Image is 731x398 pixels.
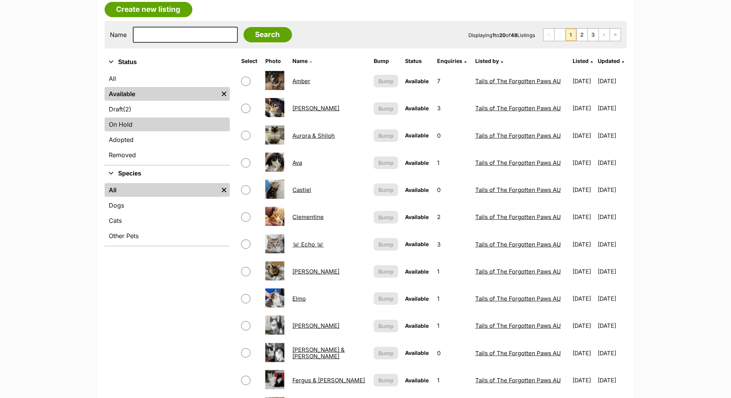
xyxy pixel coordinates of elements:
a: Updated [598,58,624,64]
span: Available [405,78,429,84]
td: [DATE] [570,204,597,230]
span: Bump [378,240,394,248]
td: [DATE] [598,204,626,230]
button: Bump [374,75,398,87]
span: Bump [378,132,394,140]
a: Tails of The Forgotten Paws AU [475,295,561,302]
td: [DATE] [598,313,626,339]
a: [PERSON_NAME] [292,268,339,275]
a: Listed [573,58,593,64]
td: [DATE] [598,231,626,258]
span: Available [405,322,429,329]
a: Draft [105,102,230,116]
span: Previous page [555,29,565,41]
a: Last page [610,29,621,41]
a: [PERSON_NAME] & [PERSON_NAME] [292,346,345,360]
a: Tails of The Forgotten Paws AU [475,350,561,357]
button: Bump [374,184,398,196]
span: Available [405,377,429,383]
span: Available [405,241,429,247]
a: Available [105,87,218,101]
td: [DATE] [570,258,597,285]
span: Available [405,350,429,356]
td: 7 [434,68,471,94]
td: 1 [434,313,471,339]
span: Bump [378,105,394,113]
span: Listed by [475,58,499,64]
button: Status [105,57,230,67]
label: Name [110,31,127,38]
span: Name [292,58,308,64]
td: [DATE] [570,313,597,339]
span: (2) [123,105,132,114]
a: On Hold [105,118,230,131]
td: 0 [434,177,471,203]
a: Listed by [475,58,503,64]
button: Bump [374,374,398,387]
nav: Pagination [543,28,621,41]
a: Remove filter [218,87,230,101]
td: 0 [434,122,471,149]
td: [DATE] [570,68,597,94]
span: Bump [378,349,394,357]
a: Tails of The Forgotten Paws AU [475,268,561,275]
td: [DATE] [598,285,626,312]
a: Elmo [292,295,306,302]
td: [DATE] [570,367,597,393]
a: [PERSON_NAME] [292,105,339,112]
span: First page [544,29,554,41]
td: [DATE] [570,95,597,121]
td: [DATE] [598,68,626,94]
td: [DATE] [598,122,626,149]
td: [DATE] [598,258,626,285]
span: Available [405,187,429,193]
td: [DATE] [570,340,597,366]
a: Tails of The Forgotten Paws AU [475,186,561,193]
a: Tails of The Forgotten Paws AU [475,105,561,112]
a: Create new listing [105,2,192,17]
td: [DATE] [570,122,597,149]
a: Tails of The Forgotten Paws AU [475,159,561,166]
span: Available [405,268,429,275]
a: Tails of The Forgotten Paws AU [475,322,561,329]
a: All [105,183,218,197]
div: Status [105,70,230,165]
span: Bump [378,267,394,276]
a: Tails of The Forgotten Paws AU [475,377,561,384]
span: Available [405,160,429,166]
span: Bump [378,159,394,167]
button: Species [105,169,230,179]
a: Page 3 [588,29,599,41]
button: Bump [374,156,398,169]
span: Listed [573,58,589,64]
td: 1 [434,367,471,393]
th: Bump [371,55,401,67]
td: 3 [434,231,471,258]
td: 2 [434,204,471,230]
a: 🐭 Echo 🐭 [292,241,324,248]
a: Adopted [105,133,230,147]
td: 1 [434,285,471,312]
a: Cats [105,214,230,227]
button: Bump [374,211,398,224]
a: Remove filter [218,183,230,197]
a: Fergus & [PERSON_NAME] [292,377,365,384]
span: Displaying to of Listings [469,32,536,38]
button: Bump [374,320,398,332]
span: Page 1 [566,29,576,41]
strong: 48 [511,32,518,38]
button: Bump [374,265,398,278]
span: Updated [598,58,620,64]
span: Bump [378,322,394,330]
td: [DATE] [570,150,597,176]
span: Bump [378,213,394,221]
button: Bump [374,129,398,142]
a: [PERSON_NAME] [292,322,339,329]
td: [DATE] [598,95,626,121]
span: Available [405,214,429,220]
td: [DATE] [598,177,626,203]
a: Amber [292,77,310,85]
a: Tails of The Forgotten Paws AU [475,77,561,85]
strong: 20 [500,32,506,38]
span: Bump [378,186,394,194]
